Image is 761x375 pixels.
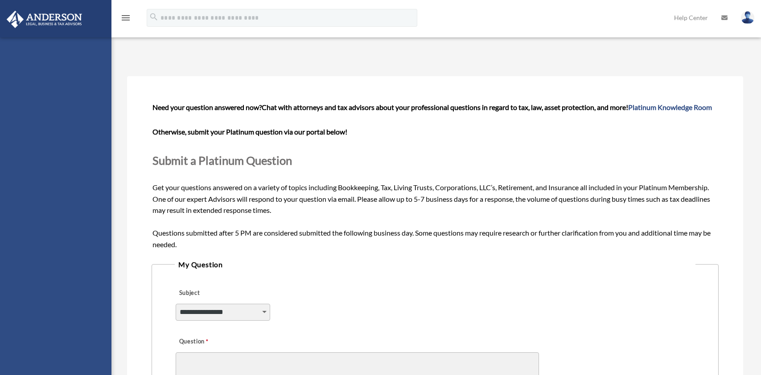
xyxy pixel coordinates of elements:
legend: My Question [175,258,695,271]
span: Submit a Platinum Question [152,154,292,167]
label: Subject [176,287,260,300]
span: Need your question answered now? [152,103,262,111]
span: Get your questions answered on a variety of topics including Bookkeeping, Tax, Living Trusts, Cor... [152,103,717,249]
a: menu [120,16,131,23]
label: Question [176,336,245,348]
span: Chat with attorneys and tax advisors about your professional questions in regard to tax, law, ass... [262,103,712,111]
i: menu [120,12,131,23]
a: Platinum Knowledge Room [628,103,712,111]
img: User Pic [741,11,754,24]
b: Otherwise, submit your Platinum question via our portal below! [152,127,347,136]
i: search [149,12,159,22]
img: Anderson Advisors Platinum Portal [4,11,85,28]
